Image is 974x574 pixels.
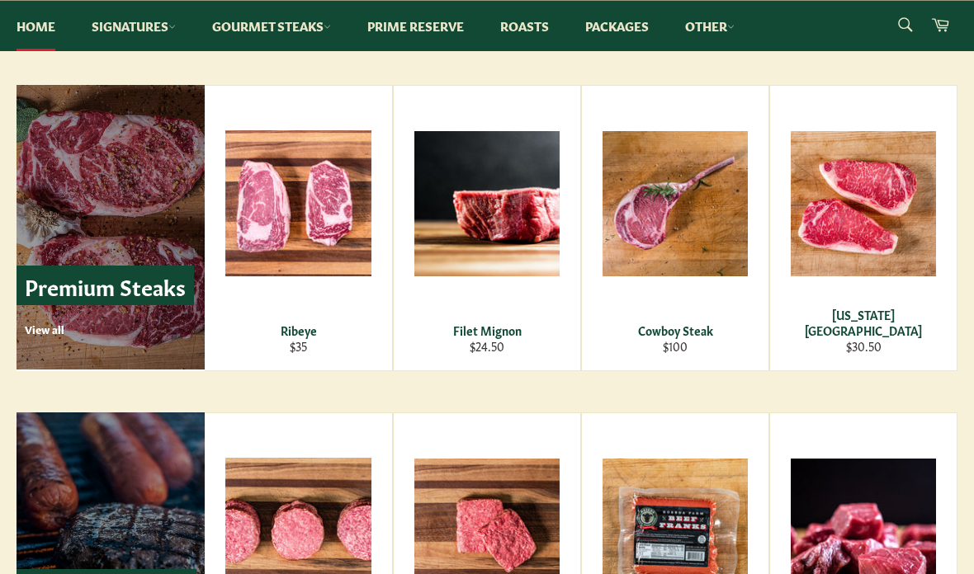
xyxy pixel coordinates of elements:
a: New York Strip [US_STATE][GEOGRAPHIC_DATA] $30.50 [769,85,957,371]
img: New York Strip [791,131,936,276]
a: Filet Mignon Filet Mignon $24.50 [393,85,581,371]
a: Premium Steaks View all [17,85,205,369]
p: View all [25,322,194,336]
div: $24.50 [404,338,570,354]
a: Roasts [484,1,565,51]
div: $100 [593,338,759,354]
a: Cowboy Steak Cowboy Steak $100 [581,85,769,371]
a: Ribeye Ribeye $35 [205,85,393,371]
a: Gourmet Steaks [196,1,348,51]
div: $30.50 [781,338,947,354]
img: Cowboy Steak [603,131,748,276]
img: Ribeye [225,130,371,276]
div: Cowboy Steak [593,322,759,338]
a: Other [669,1,751,51]
a: Packages [569,1,665,51]
div: [US_STATE][GEOGRAPHIC_DATA] [781,307,947,339]
div: $35 [215,338,382,354]
a: Prime Reserve [351,1,480,51]
img: Filet Mignon [414,131,560,276]
a: Signatures [75,1,192,51]
div: Filet Mignon [404,322,570,338]
div: Ribeye [215,322,382,338]
p: Premium Steaks [17,266,194,306]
